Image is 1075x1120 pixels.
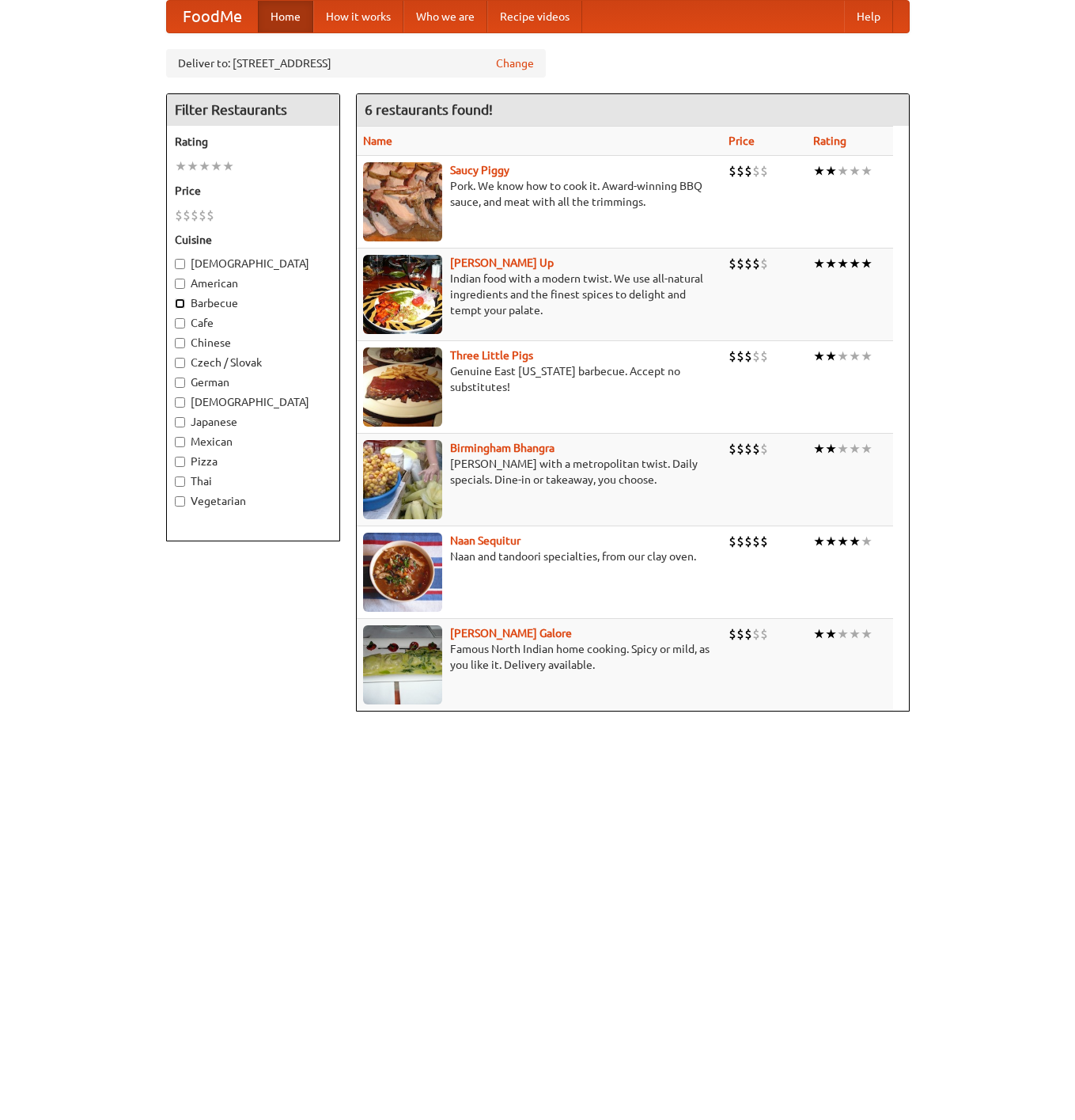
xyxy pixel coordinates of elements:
li: $ [736,162,744,180]
li: $ [199,207,206,224]
input: Cafe [175,318,185,328]
input: [DEMOGRAPHIC_DATA] [175,397,185,408]
li: ★ [849,440,861,457]
li: ★ [849,162,861,180]
a: Help [844,1,893,32]
label: Chinese [175,335,331,351]
li: $ [729,440,736,457]
h5: Price [175,183,331,199]
li: $ [752,162,760,180]
li: $ [744,533,752,550]
img: littlepigs.jpg [363,347,442,427]
li: $ [736,440,744,457]
li: $ [729,347,736,365]
li: ★ [837,625,849,643]
li: $ [736,347,744,365]
li: ★ [825,533,837,550]
li: ★ [849,347,861,365]
a: Who we are [403,1,487,32]
input: Vegetarian [175,496,185,507]
li: ★ [837,347,849,365]
li: $ [752,255,760,272]
input: Thai [175,476,185,487]
input: German [175,378,185,388]
li: ★ [849,533,861,550]
a: Change [496,55,534,71]
li: $ [744,347,752,365]
a: Rating [813,135,846,147]
a: Saucy Piggy [450,164,509,177]
li: ★ [861,162,872,180]
input: Pizza [175,457,185,467]
li: $ [760,347,768,365]
li: ★ [837,162,849,180]
img: saucy.jpg [363,162,442,241]
li: ★ [187,158,199,175]
li: $ [191,207,199,224]
img: currygalore.jpg [363,625,442,704]
li: ★ [861,255,872,272]
a: Naan Sequitur [450,534,520,547]
input: Mexican [175,437,185,447]
a: How it works [313,1,403,32]
p: [PERSON_NAME] with a metropolitan twist. Daily specials. Dine-in or takeaway, you choose. [363,456,717,488]
li: ★ [825,625,837,643]
label: [DEMOGRAPHIC_DATA] [175,256,331,271]
li: ★ [825,255,837,272]
input: Japanese [175,417,185,427]
a: [PERSON_NAME] Up [450,256,554,269]
li: ★ [813,625,825,643]
li: $ [736,255,744,272]
label: German [175,374,331,390]
li: ★ [813,533,825,550]
img: bhangra.jpg [363,440,442,519]
li: $ [729,255,736,272]
a: FoodMe [167,1,258,32]
li: ★ [825,440,837,457]
label: American [175,275,331,291]
li: $ [736,625,744,643]
li: ★ [175,158,187,175]
label: Vegetarian [175,493,331,509]
h5: Rating [175,134,331,150]
p: Indian food with a modern twist. We use all-natural ingredients and the finest spices to delight ... [363,271,717,318]
li: ★ [861,533,872,550]
li: $ [729,625,736,643]
li: $ [760,533,768,550]
ng-pluralize: 6 restaurants found! [365,102,493,117]
li: $ [760,440,768,457]
li: $ [729,162,736,180]
a: Home [258,1,313,32]
img: curryup.jpg [363,255,442,334]
li: ★ [813,347,825,365]
label: Pizza [175,454,331,469]
li: $ [760,625,768,643]
b: [PERSON_NAME] Galore [450,627,572,640]
input: American [175,279,185,289]
li: $ [752,347,760,365]
li: $ [760,162,768,180]
label: Thai [175,473,331,489]
input: Barbecue [175,298,185,309]
li: ★ [861,440,872,457]
a: Name [363,135,392,147]
img: naansequitur.jpg [363,533,442,612]
p: Famous North Indian home cooking. Spicy or mild, as you like it. Delivery available. [363,641,717,673]
li: $ [744,162,752,180]
li: ★ [837,533,849,550]
input: Chinese [175,338,185,348]
li: ★ [222,158,234,175]
a: Price [729,135,755,147]
li: $ [744,255,752,272]
p: Pork. We know how to cook it. Award-winning BBQ sauce, and meat with all the trimmings. [363,178,717,210]
label: Mexican [175,434,331,450]
li: $ [752,440,760,457]
a: Three Little Pigs [450,349,533,362]
input: [DEMOGRAPHIC_DATA] [175,259,185,269]
li: ★ [861,347,872,365]
li: ★ [825,162,837,180]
